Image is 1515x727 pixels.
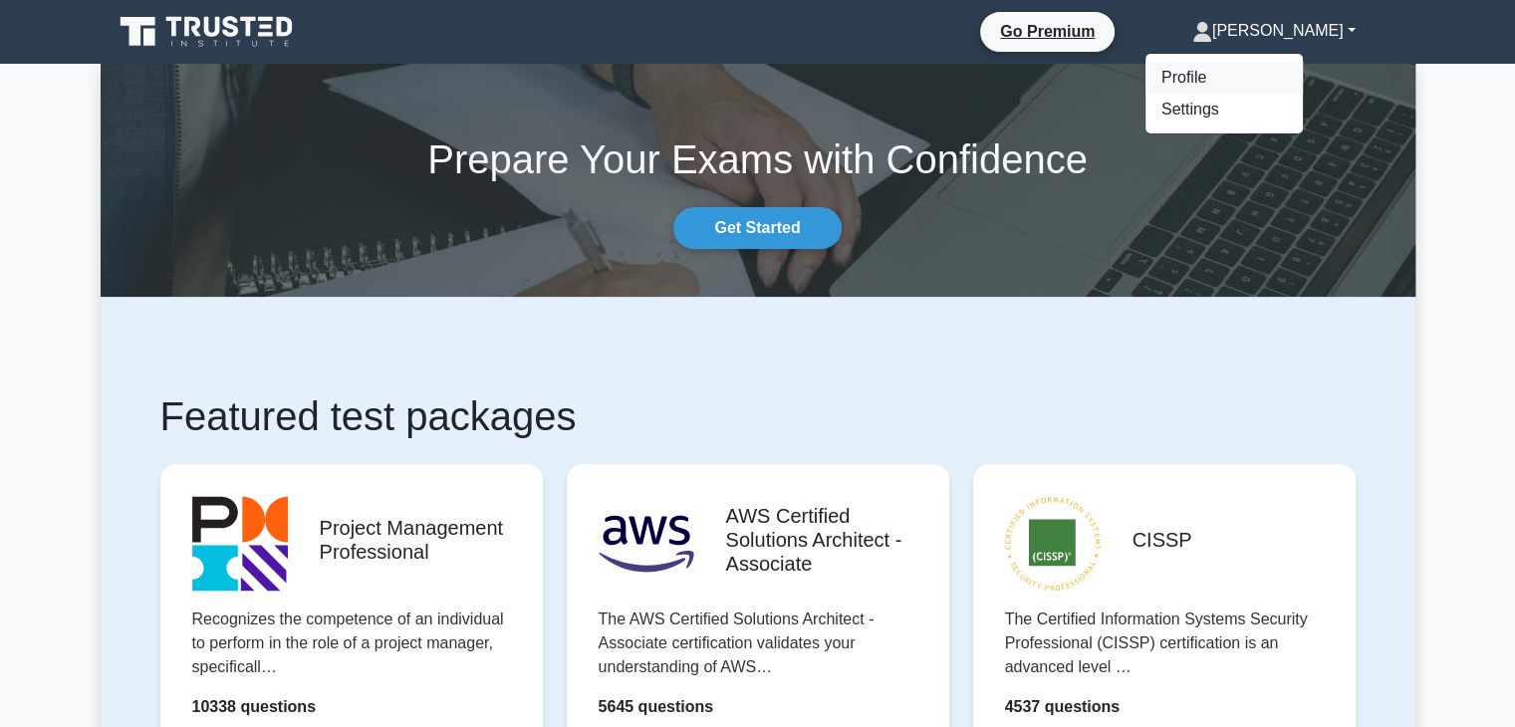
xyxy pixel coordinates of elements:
[160,392,1356,440] h1: Featured test packages
[988,19,1107,44] a: Go Premium
[101,135,1415,183] h1: Prepare Your Exams with Confidence
[673,207,841,249] a: Get Started
[1144,53,1304,134] ul: [PERSON_NAME]
[1145,94,1303,125] a: Settings
[1145,62,1303,94] a: Profile
[1144,11,1403,51] a: [PERSON_NAME]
